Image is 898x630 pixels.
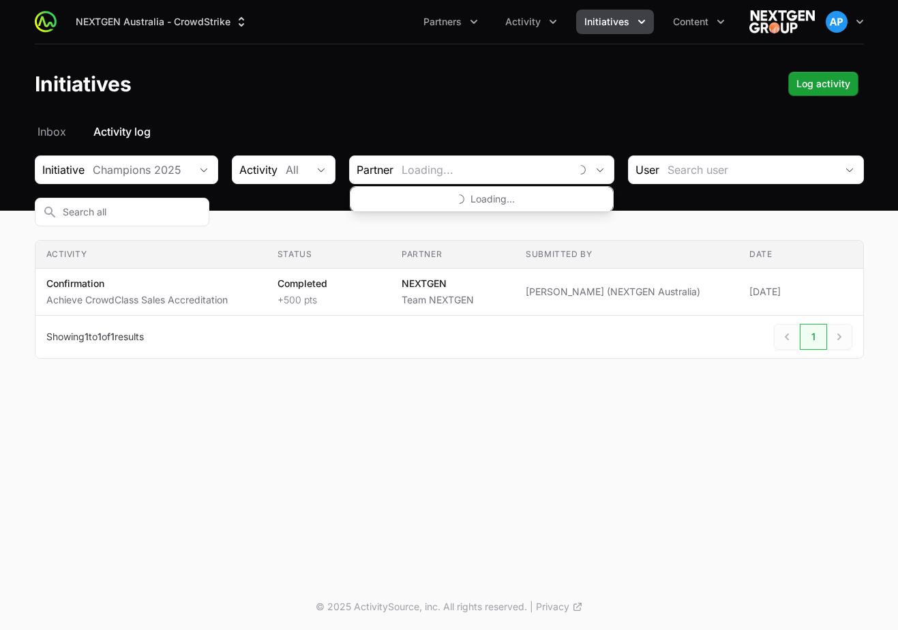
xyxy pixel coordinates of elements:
[110,331,115,342] span: 1
[38,123,66,140] span: Inbox
[278,293,327,307] p: +500 pts
[350,187,613,211] span: Loading...
[393,156,570,183] input: Loading...
[402,293,474,307] p: Team NEXTGEN
[68,10,256,34] button: NEXTGEN Australia - CrowdStrike
[46,277,228,290] p: Confirmation
[35,123,69,140] a: Inbox
[423,15,462,29] span: Partners
[35,155,864,359] section: Initiative activity log Filters
[576,10,654,34] div: Initiatives menu
[749,285,852,299] span: [DATE]
[586,156,614,183] div: Close
[267,241,391,269] th: Status
[46,293,228,307] p: Achieve CrowdClass Sales Accreditation
[530,600,533,614] span: |
[584,15,629,29] span: Initiatives
[233,162,278,178] span: Activity
[526,285,604,299] span: [PERSON_NAME]
[800,324,827,350] span: 1
[93,123,151,140] span: Activity log
[35,123,864,140] nav: Initiative activity log navigation
[35,198,209,226] input: Search all
[665,10,733,34] button: Content
[515,241,738,269] th: Submitted by
[91,123,153,140] a: Activity log
[659,156,836,183] input: Search user
[350,162,393,178] span: Partner
[402,277,474,290] p: NEXTGEN
[35,241,267,269] th: Activity
[35,162,85,178] span: Initiative
[278,277,327,290] p: Completed
[415,10,486,34] div: Partners menu
[68,10,256,34] div: Supplier switch menu
[278,156,335,183] button: All
[607,285,700,299] span: (NEXTGEN Australia)
[35,11,57,33] img: ActivitySource
[629,162,659,178] span: User
[497,10,565,34] div: Activity menu
[46,330,144,344] p: Showing to of results
[665,10,733,34] div: Content menu
[536,600,583,614] a: Privacy
[391,241,515,269] th: Partner
[497,10,565,34] button: Activity
[788,72,858,96] div: Primary actions
[35,72,132,96] h1: Initiatives
[826,11,848,33] img: Akash Pomal
[738,241,863,269] th: Date
[796,76,850,92] span: Log activity
[98,331,102,342] span: 1
[673,15,708,29] span: Content
[286,162,308,178] div: All
[836,156,863,183] div: Open
[85,331,89,342] span: 1
[505,15,541,29] span: Activity
[57,10,733,34] div: Main navigation
[85,156,218,183] button: Champions 2025
[788,72,858,96] button: Log activity
[415,10,486,34] button: Partners
[93,162,190,178] div: Champions 2025
[576,10,654,34] button: Initiatives
[749,8,815,35] img: NEXTGEN Australia
[316,600,527,614] p: © 2025 ActivitySource, inc. All rights reserved.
